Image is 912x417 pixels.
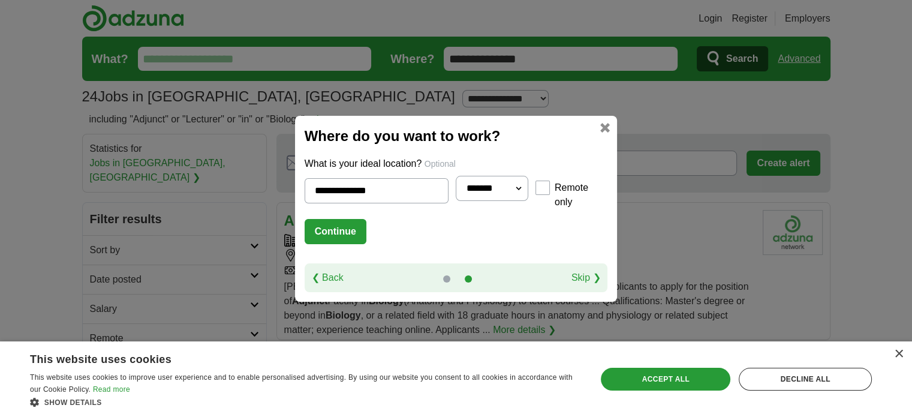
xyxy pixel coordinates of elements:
[555,181,607,209] label: Remote only
[30,373,573,394] span: This website uses cookies to improve user experience and to enable personalised advertising. By u...
[44,398,102,407] span: Show details
[312,271,344,285] a: ❮ Back
[425,159,456,169] span: Optional
[571,271,601,285] a: Skip ❯
[739,368,872,391] div: Decline all
[305,125,608,147] h2: Where do you want to work?
[894,350,903,359] div: Close
[601,368,730,391] div: Accept all
[30,349,550,367] div: This website uses cookies
[30,396,580,408] div: Show details
[305,219,366,244] button: Continue
[305,157,608,171] p: What is your ideal location?
[93,385,130,394] a: Read more, opens a new window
